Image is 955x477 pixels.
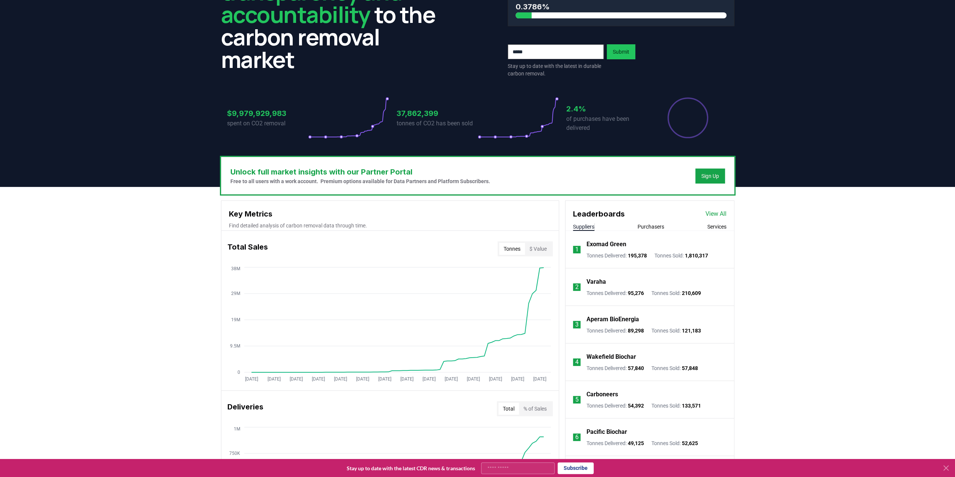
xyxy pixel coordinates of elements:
tspan: 29M [231,291,240,296]
h3: $9,979,929,983 [227,108,308,119]
span: 133,571 [682,403,701,409]
a: Sign Up [701,172,719,180]
p: spent on CO2 removal [227,119,308,128]
p: Tonnes Sold : [651,439,698,447]
tspan: 9.5M [230,343,240,349]
h3: 2.4% [566,103,647,114]
tspan: [DATE] [444,376,457,382]
span: 210,609 [682,290,701,296]
p: Tonnes Delivered : [587,327,644,334]
tspan: [DATE] [400,376,413,382]
a: Pacific Biochar [587,427,627,436]
p: Tonnes Delivered : [587,364,644,372]
p: Stay up to date with the latest in durable carbon removal. [508,62,604,77]
p: Tonnes Delivered : [587,439,644,447]
a: Exomad Green [587,240,626,249]
tspan: [DATE] [511,376,524,382]
h3: 0.3786% [516,1,726,12]
p: Find detailed analysis of carbon removal data through time. [229,222,551,229]
p: 3 [575,320,578,329]
span: 52,625 [682,440,698,446]
tspan: [DATE] [245,376,258,382]
tspan: [DATE] [356,376,369,382]
p: Tonnes Delivered : [587,402,644,409]
p: tonnes of CO2 has been sold [397,119,478,128]
span: 195,378 [628,253,647,259]
button: $ Value [525,243,551,255]
button: Services [707,223,726,230]
a: Varaha [587,277,606,286]
h3: Key Metrics [229,208,551,220]
tspan: 19M [231,317,240,322]
tspan: 0 [237,370,240,375]
tspan: [DATE] [311,376,325,382]
p: Tonnes Delivered : [587,252,647,259]
span: 1,810,317 [685,253,708,259]
div: Percentage of sales delivered [667,97,709,139]
tspan: 750K [229,451,240,456]
p: Tonnes Sold : [651,364,698,372]
p: 4 [575,358,578,367]
tspan: [DATE] [289,376,302,382]
span: 57,840 [628,365,644,371]
p: 5 [575,395,578,404]
button: Total [498,403,519,415]
button: Purchasers [638,223,664,230]
tspan: [DATE] [489,376,502,382]
p: Tonnes Sold : [651,402,701,409]
p: Tonnes Sold : [654,252,708,259]
p: Free to all users with a work account. Premium options available for Data Partners and Platform S... [230,178,490,185]
p: Tonnes Sold : [651,289,701,297]
h3: 37,862,399 [397,108,478,119]
h3: Total Sales [227,241,268,256]
tspan: 38M [231,266,240,271]
a: Aperam BioEnergia [587,315,639,324]
tspan: [DATE] [334,376,347,382]
a: View All [705,209,726,218]
h3: Leaderboards [573,208,625,220]
a: Carboneers [587,390,618,399]
span: 95,276 [628,290,644,296]
tspan: [DATE] [267,376,280,382]
h3: Unlock full market insights with our Partner Portal [230,166,490,178]
span: 57,848 [682,365,698,371]
tspan: [DATE] [466,376,480,382]
p: Tonnes Sold : [651,327,701,334]
tspan: [DATE] [378,376,391,382]
h3: Deliveries [227,401,263,416]
p: 2 [575,283,578,292]
tspan: [DATE] [533,376,546,382]
p: Tonnes Delivered : [587,289,644,297]
span: 121,183 [682,328,701,334]
p: 1 [575,245,578,254]
button: % of Sales [519,403,551,415]
tspan: [DATE] [422,376,435,382]
button: Sign Up [695,169,725,184]
span: 49,125 [628,440,644,446]
button: Tonnes [499,243,525,255]
p: 6 [575,433,578,442]
tspan: 1M [233,426,240,431]
button: Submit [607,44,635,59]
p: of purchases have been delivered [566,114,647,132]
button: Suppliers [573,223,594,230]
a: Wakefield Biochar [587,352,636,361]
span: 89,298 [628,328,644,334]
span: 54,392 [628,403,644,409]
